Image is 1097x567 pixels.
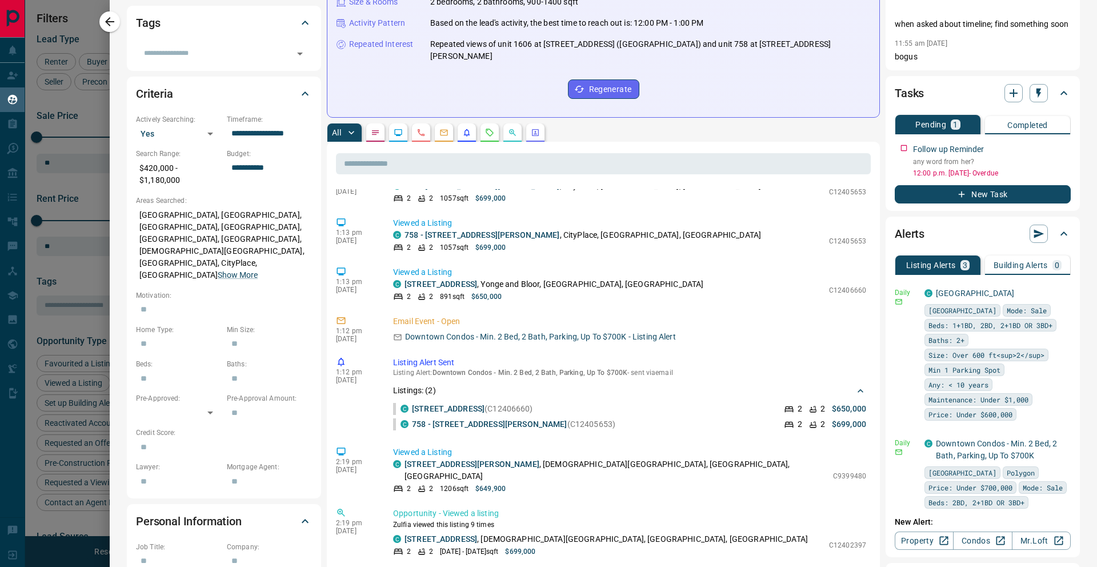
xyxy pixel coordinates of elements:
[136,290,312,301] p: Motivation:
[906,261,956,269] p: Listing Alerts
[393,508,866,520] p: Opportunity - Viewed a listing
[393,369,866,377] p: Listing Alert : - sent via email
[1007,121,1048,129] p: Completed
[393,380,866,401] div: Listings: (2)
[475,242,506,253] p: $699,000
[401,405,409,413] div: condos.ca
[928,379,988,390] span: Any: < 10 years
[820,418,825,430] p: 2
[393,385,436,397] p: Listings: ( 2 )
[928,349,1044,361] span: Size: Over 600 ft<sup>2</sup>
[336,278,376,286] p: 1:13 pm
[913,168,1071,178] p: 12:00 p.m. [DATE] - Overdue
[832,403,866,415] p: $650,000
[829,236,866,246] p: C12405653
[895,288,918,298] p: Daily
[915,121,946,129] p: Pending
[336,335,376,343] p: [DATE]
[405,533,808,545] p: , [DEMOGRAPHIC_DATA][GEOGRAPHIC_DATA], [GEOGRAPHIC_DATA], [GEOGRAPHIC_DATA]
[336,466,376,474] p: [DATE]
[913,143,984,155] p: Follow up Reminder
[227,462,312,472] p: Mortgage Agent:
[953,121,958,129] p: 1
[475,193,506,203] p: $699,000
[440,484,469,494] p: 1206 sqft
[928,320,1052,331] span: Beds: 1+1BD, 2BD, 2+1BD OR 3BD+
[928,497,1024,508] span: Beds: 2BD, 2+1BD OR 3BD+
[895,220,1071,247] div: Alerts
[440,292,465,302] p: 891 sqft
[136,428,312,438] p: Credit Score:
[405,460,539,469] a: [STREET_ADDRESS][PERSON_NAME]
[833,471,866,481] p: C9399480
[405,458,827,482] p: , [DEMOGRAPHIC_DATA][GEOGRAPHIC_DATA], [GEOGRAPHIC_DATA], [GEOGRAPHIC_DATA]
[485,128,494,137] svg: Requests
[336,458,376,466] p: 2:19 pm
[136,508,312,535] div: Personal Information
[913,157,1071,167] p: any word from her?
[136,542,221,552] p: Job Title:
[412,418,615,430] p: (C12405653)
[401,420,409,428] div: condos.ca
[417,128,426,137] svg: Calls
[895,84,924,102] h2: Tasks
[407,292,411,302] p: 2
[227,393,312,404] p: Pre-Approval Amount:
[332,129,341,137] p: All
[429,242,433,253] p: 2
[227,149,312,159] p: Budget:
[227,542,312,552] p: Company:
[407,193,411,203] p: 2
[928,334,964,346] span: Baths: 2+
[136,359,221,369] p: Beds:
[349,38,413,50] p: Repeated Interest
[393,266,866,278] p: Viewed a Listing
[928,364,1000,376] span: Min 1 Parking Spot
[505,546,535,557] p: $699,000
[829,540,866,550] p: C12402397
[412,403,533,415] p: (C12406660)
[832,418,866,430] p: $699,000
[928,305,996,316] span: [GEOGRAPHIC_DATA]
[895,225,924,243] h2: Alerts
[895,185,1071,203] button: New Task
[405,230,560,239] a: 758 - [STREET_ADDRESS][PERSON_NAME]
[336,519,376,527] p: 2:19 pm
[798,418,802,430] p: 2
[1007,467,1035,478] span: Polygon
[407,546,411,557] p: 2
[895,298,903,306] svg: Email
[336,187,376,195] p: [DATE]
[407,484,411,494] p: 2
[895,532,954,550] a: Property
[405,534,477,544] a: [STREET_ADDRESS]
[439,128,449,137] svg: Emails
[462,128,471,137] svg: Listing Alerts
[928,394,1028,405] span: Maintenance: Under $1,000
[136,512,242,530] h2: Personal Information
[895,79,1071,107] div: Tasks
[393,316,866,328] p: Email Event - Open
[1023,482,1063,493] span: Mode: Sale
[336,368,376,376] p: 1:12 pm
[349,17,405,29] p: Activity Pattern
[227,359,312,369] p: Baths:
[440,193,469,203] p: 1057 sqft
[430,38,870,62] p: Repeated views of unit 1606 at [STREET_ADDRESS] ([GEOGRAPHIC_DATA]) and unit 758 at [STREET_ADDRE...
[963,261,967,269] p: 3
[136,149,221,159] p: Search Range:
[928,467,996,478] span: [GEOGRAPHIC_DATA]
[405,229,761,241] p: , CityPlace, [GEOGRAPHIC_DATA], [GEOGRAPHIC_DATA]
[136,14,160,32] h2: Tags
[136,195,312,206] p: Areas Searched:
[440,546,498,557] p: [DATE] - [DATE] sqft
[936,289,1014,298] a: [GEOGRAPHIC_DATA]
[829,187,866,197] p: C12405653
[393,446,866,458] p: Viewed a Listing
[412,404,485,413] a: [STREET_ADDRESS]
[136,206,312,285] p: [GEOGRAPHIC_DATA], [GEOGRAPHIC_DATA], [GEOGRAPHIC_DATA], [GEOGRAPHIC_DATA], [GEOGRAPHIC_DATA], [G...
[429,484,433,494] p: 2
[227,325,312,335] p: Min Size:
[393,231,401,239] div: condos.ca
[393,280,401,288] div: condos.ca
